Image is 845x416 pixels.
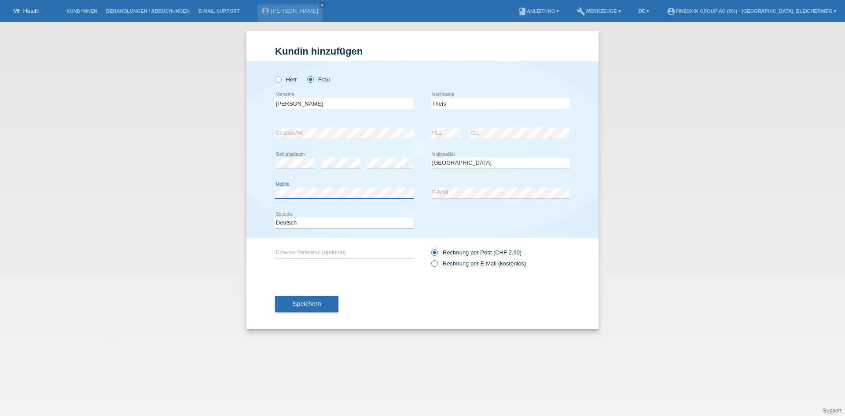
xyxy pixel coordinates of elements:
a: Support [823,408,841,414]
span: Speichern [293,300,321,307]
a: account_circleFineSkin Group AG (0%) - [GEOGRAPHIC_DATA], Bleicherweg ▾ [662,8,841,14]
input: Rechnung per Post (CHF 2.90) [431,249,437,260]
i: build [577,7,585,16]
a: bookAnleitung ▾ [514,8,563,14]
a: Kund*innen [62,8,102,14]
i: account_circle [667,7,676,16]
a: MF Health [13,7,40,14]
a: buildWerkzeuge ▾ [572,8,625,14]
a: close [319,2,325,8]
label: Herr [275,76,297,83]
i: book [518,7,527,16]
i: close [320,3,324,7]
a: Behandlungen / Abbuchungen [102,8,194,14]
label: Frau [307,76,330,83]
input: Herr [275,76,281,82]
a: DE ▾ [634,8,654,14]
button: Speichern [275,296,338,313]
label: Rechnung per Post (CHF 2.90) [431,249,522,256]
input: Rechnung per E-Mail (kostenlos) [431,260,437,271]
input: Frau [307,76,313,82]
a: E-Mail Support [194,8,244,14]
h1: Kundin hinzufügen [275,46,570,57]
a: [PERSON_NAME] [271,7,318,14]
label: Rechnung per E-Mail (kostenlos) [431,260,526,267]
